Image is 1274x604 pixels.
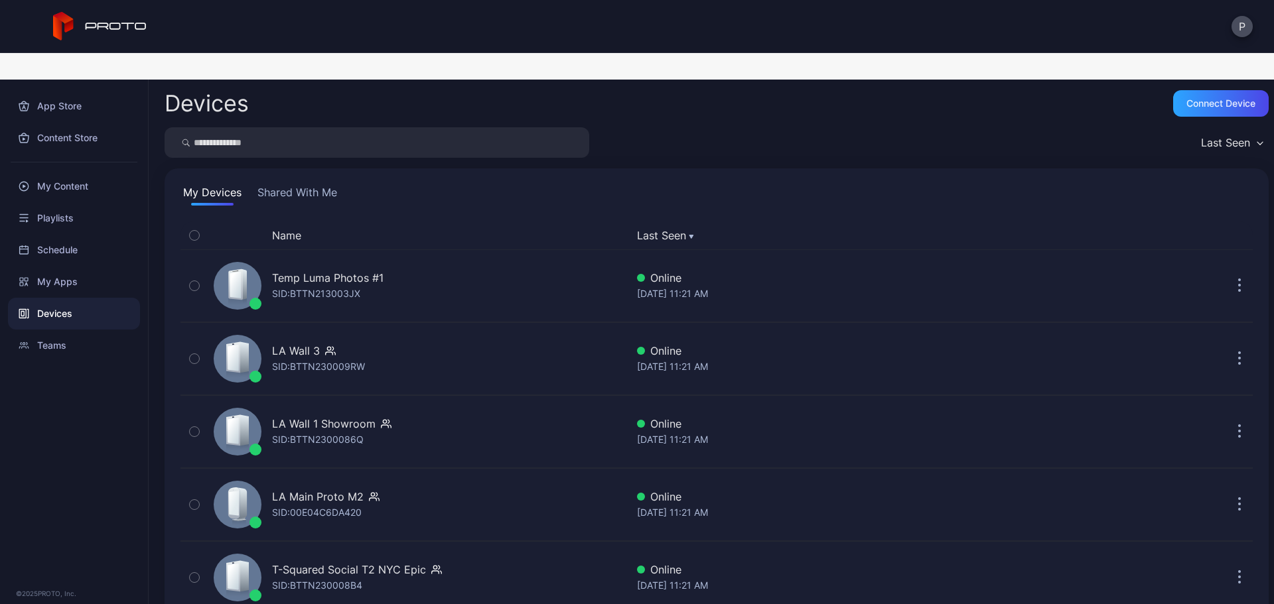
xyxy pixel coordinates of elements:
div: SID: 00E04C6DA420 [272,505,362,520]
button: Connect device [1173,90,1269,117]
div: Online [637,562,1086,577]
div: [DATE] 11:21 AM [637,359,1086,375]
a: App Store [8,90,140,122]
div: Update Device [1091,227,1210,243]
div: SID: BTTN2300086Q [272,432,364,448]
a: Teams [8,330,140,361]
a: My Apps [8,266,140,298]
div: Temp Luma Photos #1 [272,270,384,286]
button: P [1232,16,1253,37]
h2: Devices [165,91,249,115]
a: Playlists [8,202,140,234]
div: [DATE] 11:21 AM [637,577,1086,593]
div: SID: BTTN230008B4 [272,577,362,593]
div: LA Wall 1 Showroom [272,416,376,432]
div: SID: BTTN213003JX [272,286,360,302]
button: My Devices [180,184,244,206]
button: Name [272,227,301,243]
div: Online [637,416,1086,432]
div: Last Seen [1201,136,1250,149]
div: [DATE] 11:21 AM [637,286,1086,302]
div: T-Squared Social T2 NYC Epic [272,562,426,577]
a: Devices [8,298,140,330]
a: Content Store [8,122,140,154]
div: Online [637,489,1086,505]
div: Options [1226,227,1253,243]
button: Last Seen [637,227,1080,243]
div: [DATE] 11:21 AM [637,505,1086,520]
button: Last Seen [1194,127,1269,158]
a: My Content [8,170,140,202]
a: Schedule [8,234,140,266]
div: © 2025 PROTO, Inc. [16,588,132,599]
div: Online [637,343,1086,359]
div: Online [637,270,1086,286]
div: Connect device [1186,98,1255,109]
div: SID: BTTN230009RW [272,359,365,375]
div: [DATE] 11:21 AM [637,432,1086,448]
div: LA Wall 3 [272,343,320,359]
button: Shared With Me [255,184,340,206]
div: LA Main Proto M2 [272,489,364,505]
